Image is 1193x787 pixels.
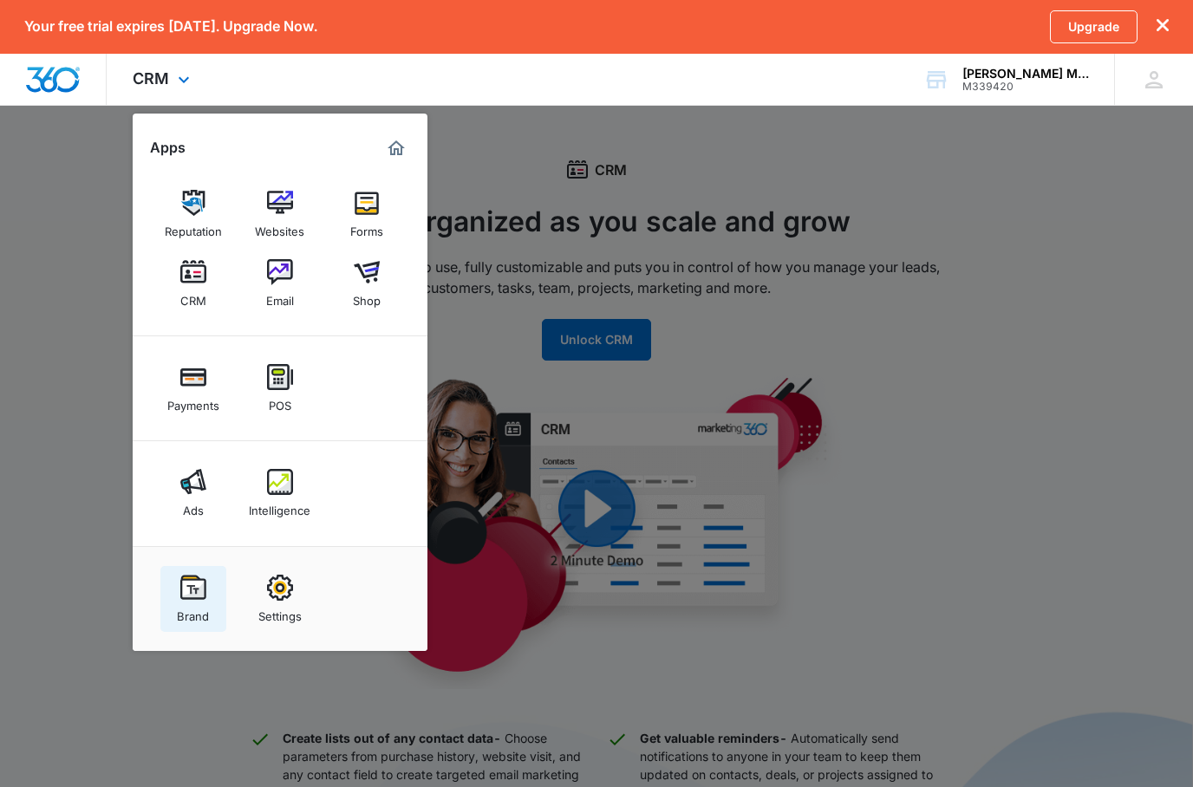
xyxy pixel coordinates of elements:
[160,181,226,247] a: Reputation
[962,67,1089,81] div: account name
[249,495,310,517] div: Intelligence
[247,355,313,421] a: POS
[183,495,204,517] div: Ads
[150,140,186,156] h2: Apps
[160,460,226,526] a: Ads
[1050,10,1138,43] a: Upgrade
[24,18,317,35] p: Your free trial expires [DATE]. Upgrade Now.
[133,69,169,88] span: CRM
[165,216,222,238] div: Reputation
[353,285,381,308] div: Shop
[160,566,226,632] a: Brand
[962,81,1089,93] div: account id
[382,134,410,162] a: Marketing 360® Dashboard
[247,181,313,247] a: Websites
[269,390,291,413] div: POS
[350,216,383,238] div: Forms
[177,601,209,623] div: Brand
[160,355,226,421] a: Payments
[247,250,313,316] a: Email
[160,250,226,316] a: CRM
[180,285,206,308] div: CRM
[247,566,313,632] a: Settings
[167,390,219,413] div: Payments
[258,601,302,623] div: Settings
[1157,18,1169,35] button: dismiss this dialog
[334,250,400,316] a: Shop
[334,181,400,247] a: Forms
[107,54,220,105] div: CRM
[255,216,304,238] div: Websites
[247,460,313,526] a: Intelligence
[266,285,294,308] div: Email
